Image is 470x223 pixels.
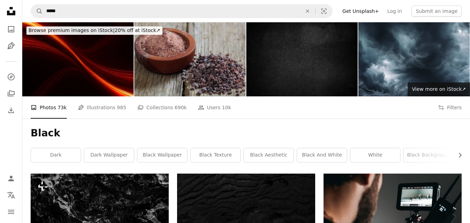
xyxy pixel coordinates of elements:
a: dark [31,148,81,162]
button: Visual search [316,5,332,18]
button: Search Unsplash [31,5,43,18]
a: Photos [4,22,18,36]
a: black background [404,148,453,162]
button: Language [4,188,18,202]
a: Collections 690k [137,96,187,119]
span: 690k [175,104,187,111]
a: Log in / Sign up [4,172,18,185]
div: 20% off at iStock ↗ [26,26,162,35]
img: Abstract Light Background [22,22,134,96]
a: Users 10k [198,96,231,119]
button: Clear [300,5,315,18]
form: Find visuals sitewide [31,4,333,18]
a: black and white [297,148,347,162]
button: scroll list to the right [454,148,462,162]
a: Collections [4,87,18,101]
a: black wallpaper [137,148,187,162]
img: Black indian salt crystals and powder [134,22,246,96]
img: Dark texture background of black fabric [246,22,358,96]
a: Illustrations 985 [78,96,126,119]
a: Browse premium images on iStock|20% off at iStock↗ [22,22,167,39]
a: a black and white photo of some rocks [31,209,169,215]
a: Download History [4,103,18,117]
span: 985 [117,104,126,111]
button: Submit an image [412,6,462,17]
h1: Black [31,127,462,140]
button: Menu [4,205,18,219]
a: View more on iStock↗ [408,82,470,96]
a: Home — Unsplash [4,4,18,19]
a: Get Unsplash+ [338,6,383,17]
button: Filters [438,96,462,119]
span: Browse premium images on iStock | [29,27,114,33]
a: dark wallpaper [84,148,134,162]
a: white [350,148,400,162]
img: Threatening dark clouds covering the sky [358,22,470,96]
a: Log in [383,6,406,17]
span: View more on iStock ↗ [412,86,466,92]
span: 10k [222,104,231,111]
a: Explore [4,70,18,84]
a: black texture [191,148,240,162]
a: Illustrations [4,39,18,53]
a: black aesthetic [244,148,294,162]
